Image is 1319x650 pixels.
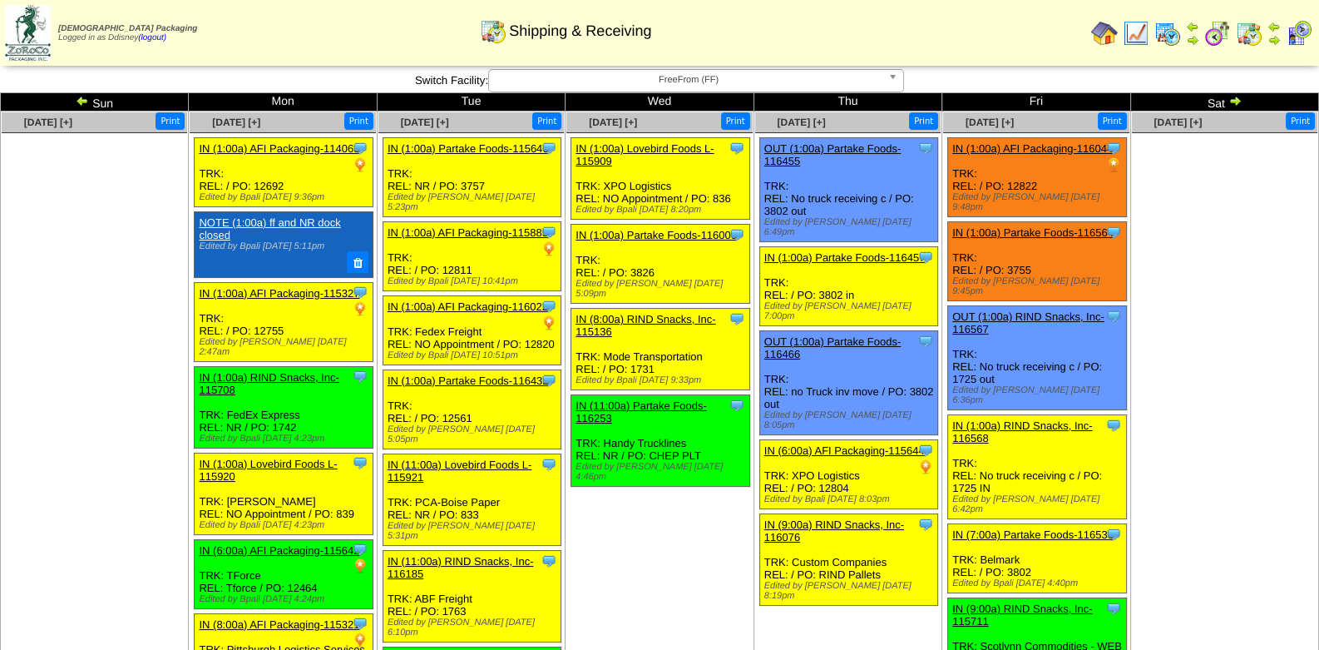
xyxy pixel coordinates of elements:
a: IN (1:00a) Partake Foods-116564 [952,226,1114,239]
img: zoroco-logo-small.webp [5,5,51,61]
div: Edited by Bpali [DATE] 9:33pm [576,375,748,385]
img: Tooltip [729,397,745,414]
div: Edited by Bpali [DATE] 10:41pm [388,276,561,286]
a: IN (1:00a) AFI Packaging-116022 [388,300,548,313]
img: calendarblend.gif [1204,20,1231,47]
img: Tooltip [541,553,557,569]
div: Edited by [PERSON_NAME] [DATE] 6:36pm [952,385,1125,405]
a: [DATE] [+] [589,117,637,128]
div: TRK: Fedex Freight REL: NO Appointment / PO: 12820 [383,296,561,365]
a: IN (7:00a) Partake Foods-116538 [952,528,1114,541]
a: [DATE] [+] [24,117,72,128]
button: Print [532,112,561,130]
a: IN (9:00a) RIND Snacks, Inc-115711 [952,603,1092,628]
div: Edited by Bpali [DATE] 10:51pm [388,350,561,360]
a: IN (9:00a) RIND Snacks, Inc-116076 [764,519,904,543]
a: IN (11:00a) Lovebird Foods L-115921 [388,459,531,484]
div: Edited by [PERSON_NAME] [DATE] 5:31pm [388,521,561,541]
div: TRK: PCA-Boise Paper REL: NR / PO: 833 [383,454,561,546]
a: IN (1:00a) Lovebird Foods L-115909 [576,142,714,167]
div: Edited by [PERSON_NAME] [DATE] 5:05pm [388,424,561,444]
div: TRK: Mode Transportation REL: / PO: 1731 [571,309,749,390]
img: line_graph.gif [1123,20,1149,47]
img: arrowright.gif [1267,33,1281,47]
img: Tooltip [352,368,368,385]
div: TRK: [PERSON_NAME] REL: NO Appointment / PO: 839 [195,453,373,534]
div: TRK: TForce REL: Tforce / PO: 12464 [195,539,373,608]
a: IN (1:00a) AFI Packaging-116044 [952,142,1113,155]
a: [DATE] [+] [1154,117,1202,128]
div: TRK: XPO Logistics REL: NO Appointment / PO: 836 [571,138,749,220]
img: Tooltip [541,456,557,473]
img: Tooltip [917,442,934,459]
div: TRK: REL: / PO: 3755 [948,222,1126,301]
span: Shipping & Receiving [509,22,651,40]
a: IN (11:00a) RIND Snacks, Inc-116185 [388,555,534,580]
button: Delete Note [347,251,368,273]
td: Thu [753,93,941,112]
a: IN (1:00a) AFI Packaging-114063 [199,142,359,155]
img: PO [1105,156,1122,173]
div: Edited by [PERSON_NAME] [DATE] 5:09pm [576,279,748,299]
div: TRK: REL: / PO: 12811 [383,222,561,291]
a: OUT (1:00a) Partake Foods-116455 [764,142,902,167]
div: TRK: Belmark REL: / PO: 3802 [948,524,1126,593]
td: Tue [377,93,565,112]
a: IN (8:00a) AFI Packaging-115321 [199,618,359,631]
a: IN (1:00a) AFI Packaging-115327 [199,287,359,300]
div: Edited by [PERSON_NAME] [DATE] 9:48pm [952,192,1125,212]
div: Edited by [PERSON_NAME] [DATE] 5:23pm [388,192,561,212]
a: IN (1:00a) Partake Foods-116000 [576,229,737,241]
a: IN (11:00a) Partake Foods-116253 [576,399,707,424]
a: IN (6:00a) AFI Packaging-115642 [199,544,359,557]
div: TRK: REL: / PO: 12755 [195,282,373,361]
button: Print [1286,112,1315,130]
img: Tooltip [352,140,368,156]
img: calendarinout.gif [480,17,506,44]
a: IN (1:00a) Partake Foods-116432 [388,375,549,387]
div: Edited by Bpali [DATE] 5:11pm [199,241,365,251]
div: Edited by Bpali [DATE] 8:03pm [764,494,937,504]
div: Edited by Bpali [DATE] 4:23pm [199,520,372,530]
img: PO [352,300,368,317]
img: Tooltip [352,454,368,471]
div: Edited by [PERSON_NAME] [DATE] 8:05pm [764,410,937,430]
img: Tooltip [917,516,934,533]
img: Tooltip [917,140,934,156]
td: Sun [1,93,189,112]
a: IN (1:00a) Lovebird Foods L-115920 [199,458,337,483]
div: Edited by [PERSON_NAME] [DATE] 8:19pm [764,581,937,601]
img: Tooltip [729,226,745,243]
div: TRK: REL: No truck receiving c / PO: 1725 out [948,306,1126,410]
img: home.gif [1091,20,1118,47]
img: calendarinout.gif [1236,20,1262,47]
span: [DATE] [+] [966,117,1014,128]
div: Edited by [PERSON_NAME] [DATE] 2:47am [199,337,372,357]
img: PO [352,558,368,574]
img: Tooltip [541,140,557,156]
a: IN (1:00a) Partake Foods-116457 [764,251,926,264]
img: arrowright.gif [1186,33,1199,47]
div: TRK: Custom Companies REL: / PO: RIND Pallets [759,514,937,606]
a: OUT (1:00a) RIND Snacks, Inc-116567 [952,310,1104,335]
img: Tooltip [917,249,934,265]
img: Tooltip [1105,308,1122,325]
div: Edited by [PERSON_NAME] [DATE] 4:46pm [576,462,748,482]
img: Tooltip [541,372,557,389]
a: IN (1:00a) AFI Packaging-115885 [388,226,548,239]
div: Edited by Bpali [DATE] 4:40pm [952,578,1125,588]
img: Tooltip [352,615,368,632]
img: PO [352,632,368,648]
button: Print [909,112,938,130]
span: Logged in as Ddisney [58,24,197,42]
a: [DATE] [+] [212,117,260,128]
a: OUT (1:00a) Partake Foods-116466 [764,335,902,360]
div: TRK: REL: / PO: 12561 [383,370,561,449]
td: Wed [566,93,753,112]
span: FreeFrom (FF) [496,70,882,90]
td: Sat [1130,93,1318,112]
